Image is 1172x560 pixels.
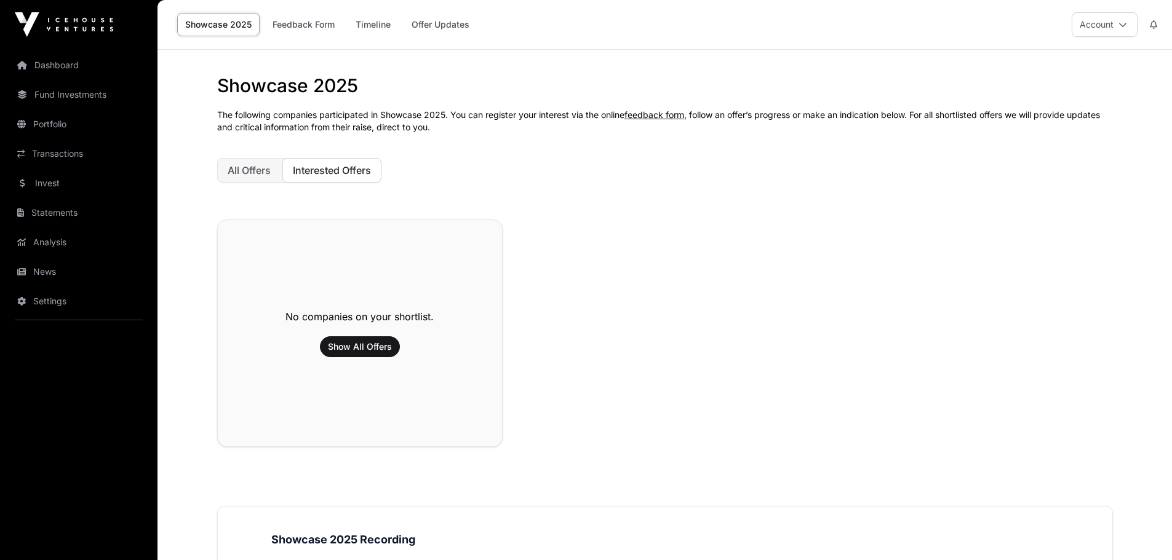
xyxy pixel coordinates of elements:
[624,109,684,120] a: feedback form
[10,199,148,226] a: Statements
[15,12,113,37] img: Icehouse Ventures Logo
[348,13,399,36] a: Timeline
[10,288,148,315] a: Settings
[10,229,148,256] a: Analysis
[1072,12,1138,37] button: Account
[404,13,477,36] a: Offer Updates
[10,258,148,285] a: News
[10,111,148,138] a: Portfolio
[217,109,1113,133] p: The following companies participated in Showcase 2025. You can register your interest via the onl...
[228,164,271,176] span: All Offers
[1110,501,1172,560] iframe: Chat Widget
[265,13,343,36] a: Feedback Form
[282,158,381,183] button: Interested Offers
[10,170,148,197] a: Invest
[328,341,392,353] span: Show All Offers
[217,74,1113,97] h1: Showcase 2025
[177,13,260,36] a: Showcase 2025
[217,158,281,183] button: All Offers
[10,81,148,108] a: Fund Investments
[10,140,148,167] a: Transactions
[271,533,415,546] strong: Showcase 2025 Recording
[10,52,148,79] a: Dashboard
[320,336,400,357] button: Show All Offers
[293,164,371,176] span: Interested Offers
[285,309,434,324] h2: No companies on your shortlist.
